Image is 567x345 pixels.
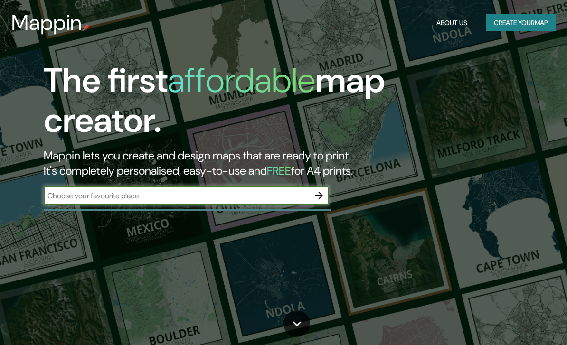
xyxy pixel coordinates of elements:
img: mappin-pin [82,24,90,31]
button: About Us [433,14,471,32]
button: Create yourmap [486,14,556,32]
h3: Mappin [11,10,82,35]
h1: affordable [168,58,315,103]
h5: FREE [267,163,291,178]
input: Choose your favourite place [44,190,310,201]
h1: The first map creator. [44,61,497,148]
h2: Mappin lets you create and design maps that are ready to print. It's completely personalised, eas... [44,148,497,178]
